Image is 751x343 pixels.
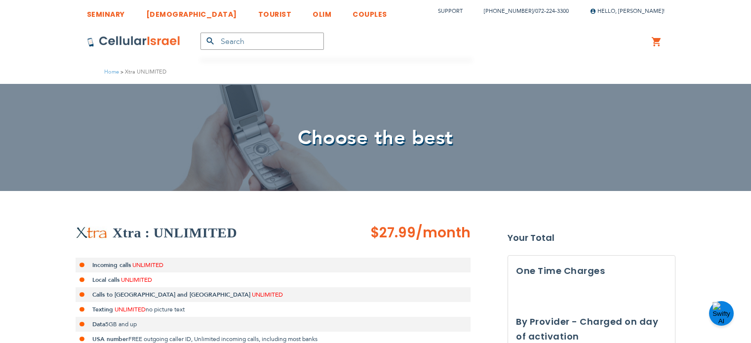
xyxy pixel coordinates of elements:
span: Choose the best [298,124,453,152]
strong: Your Total [508,230,675,245]
span: $27.99 [370,223,416,242]
a: [DEMOGRAPHIC_DATA] [146,2,237,21]
strong: Calls to [GEOGRAPHIC_DATA] and [GEOGRAPHIC_DATA] [92,291,250,299]
strong: Local calls [92,276,119,284]
h2: Xtra : UNLIMITED [113,223,237,243]
a: COUPLES [353,2,387,21]
span: Hello, [PERSON_NAME]! [590,7,665,15]
li: / [474,4,569,18]
img: Cellular Israel Logo [87,36,181,47]
a: Home [104,68,119,76]
a: TOURIST [258,2,292,21]
strong: Data [92,320,105,328]
a: SEMINARY [87,2,125,21]
span: FREE outgoing caller ID, Unlimited incoming calls, including most banks [128,335,317,343]
span: UNLIMITED [115,305,146,313]
span: UNLIMITED [121,276,152,284]
span: UNLIMITED [132,261,163,269]
strong: Texting [92,305,113,313]
strong: USA number [92,335,128,343]
li: Xtra UNLIMITED [119,67,166,76]
span: no picture text [146,305,185,313]
a: OLIM [313,2,331,21]
a: Support [438,7,463,15]
h3: One Time Charges [516,264,667,278]
strong: Incoming calls [92,261,131,269]
a: 072-224-3300 [535,7,569,15]
li: 5GB and up [76,317,471,332]
span: UNLIMITED [252,291,283,299]
a: [PHONE_NUMBER] [484,7,533,15]
input: Search [200,33,324,50]
span: /month [416,223,471,243]
img: Xtra UNLIMITED [76,227,108,239]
